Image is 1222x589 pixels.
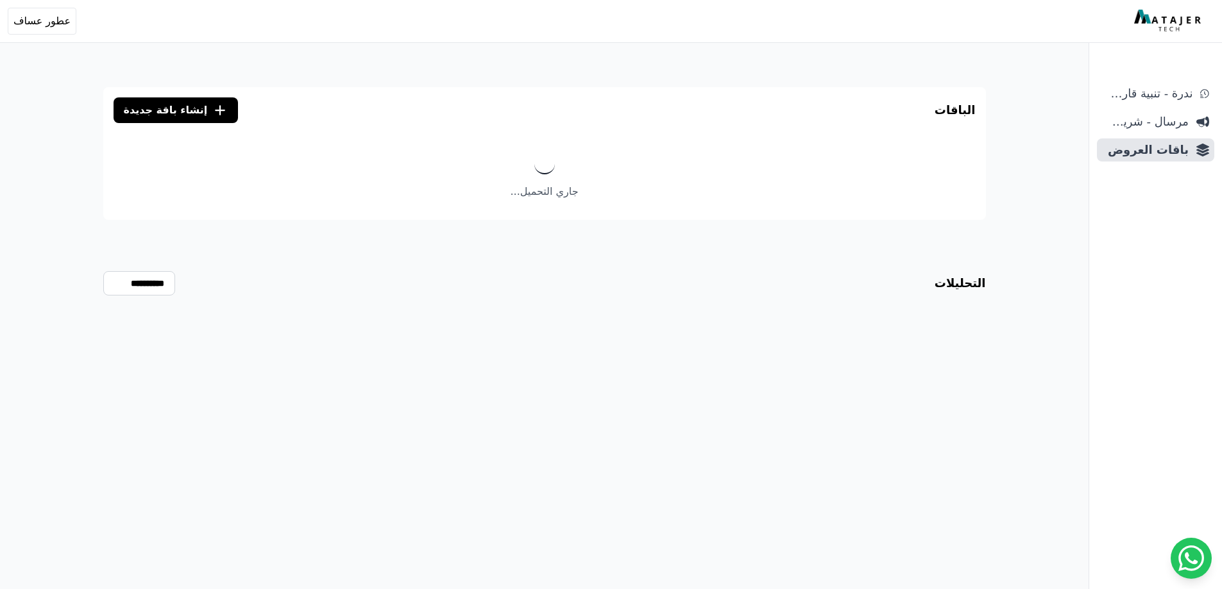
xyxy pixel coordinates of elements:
span: مرسال - شريط دعاية [1102,113,1189,131]
button: إنشاء باقة جديدة [114,97,239,123]
p: جاري التحميل... [103,184,986,199]
h3: التحليلات [935,274,986,292]
img: MatajerTech Logo [1134,10,1204,33]
h3: الباقات [935,101,976,119]
button: عطور عساف [8,8,76,35]
span: ندرة - تنبية قارب علي النفاذ [1102,85,1192,103]
span: عطور عساف [13,13,71,29]
span: إنشاء باقة جديدة [124,103,208,118]
span: باقات العروض [1102,141,1189,159]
